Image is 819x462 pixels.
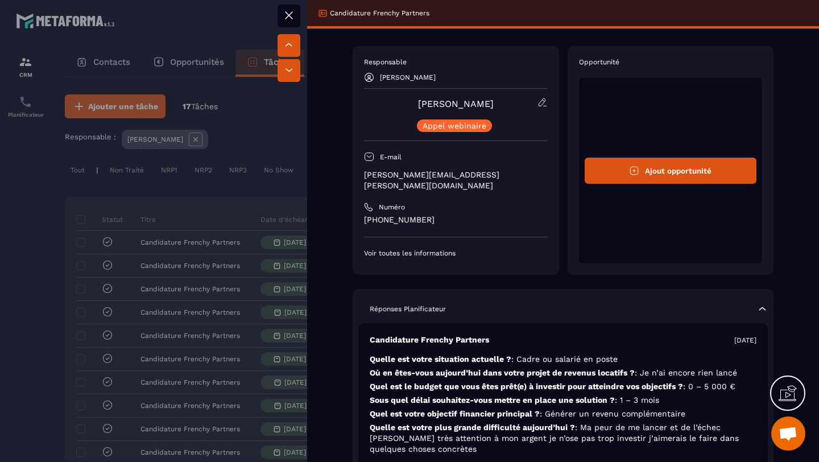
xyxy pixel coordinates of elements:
[370,335,489,345] p: Candidature Frenchy Partners
[734,336,756,345] p: [DATE]
[330,9,429,18] p: Candidature Frenchy Partners
[370,354,756,365] p: Quelle est votre situation actuelle ?
[380,152,402,162] p: E-mail
[771,416,805,451] div: Ouvrir le chat
[370,368,756,378] p: Où en êtes-vous aujourd’hui dans votre projet de revenus locatifs ?
[370,409,756,419] p: Quel est votre objectif financier principal ?
[380,73,436,81] p: [PERSON_NAME]
[585,158,757,184] button: Ajout opportunité
[370,304,446,313] p: Réponses Planificateur
[364,214,548,225] p: [PHONE_NUMBER]
[635,368,737,377] span: : Je n’ai encore rien lancé
[370,395,756,406] p: Sous quel délai souhaitez-vous mettre en place une solution ?
[579,57,763,67] p: Opportunité
[364,57,548,67] p: Responsable
[683,382,735,391] span: : 0 – 5 000 €
[364,170,548,191] p: [PERSON_NAME][EMAIL_ADDRESS][PERSON_NAME][DOMAIN_NAME]
[418,98,494,109] a: [PERSON_NAME]
[370,381,756,392] p: Quel est le budget que vous êtes prêt(e) à investir pour atteindre vos objectifs ?
[364,249,548,258] p: Voir toutes les informations
[511,354,618,364] span: : Cadre ou salarié en poste
[423,122,486,130] p: Appel webinaire
[540,409,685,418] span: : Générer un revenu complémentaire
[370,422,756,455] p: Quelle est votre plus grande difficulté aujourd’hui ?
[379,203,405,212] p: Numéro
[370,423,739,453] span: : Ma peur de me lancer et de l’échec [PERSON_NAME] très attention à mon argent je n’ose pas trop ...
[615,395,659,405] span: : 1 – 3 mois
